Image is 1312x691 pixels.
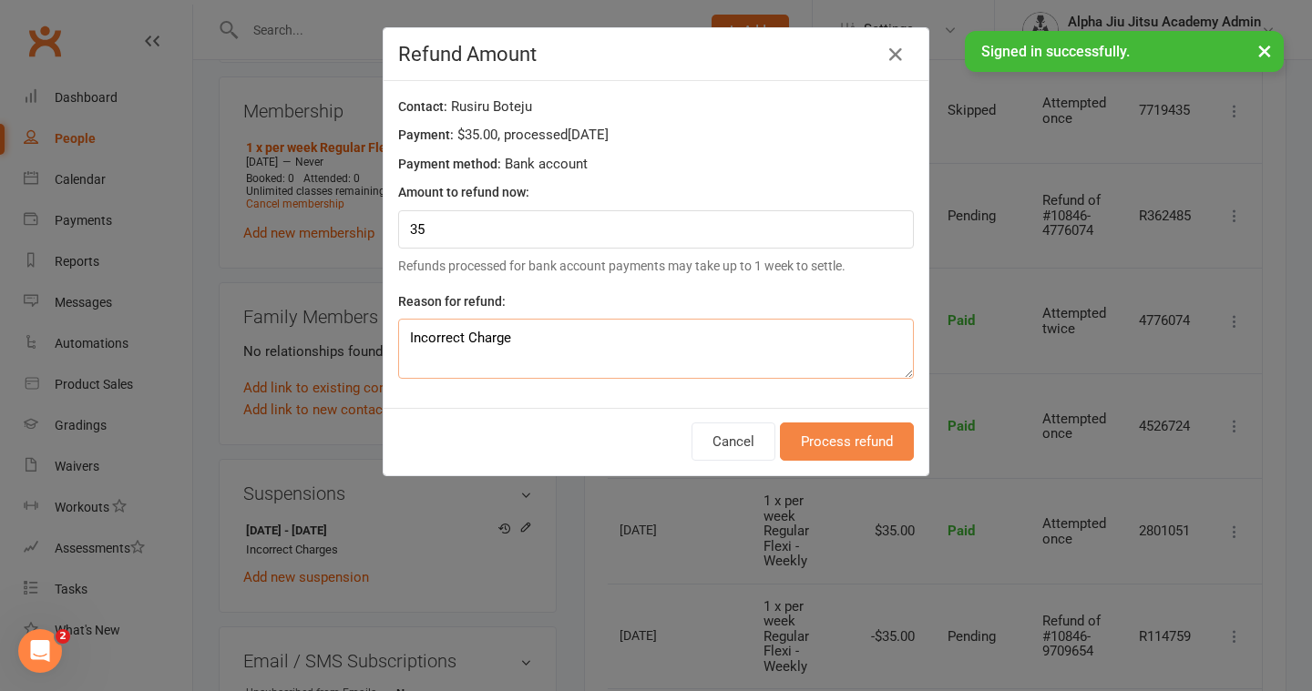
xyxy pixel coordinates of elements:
[981,43,1130,60] span: Signed in successfully.
[398,182,529,202] label: Amount to refund now:
[398,96,914,124] div: Rusiru Boteju
[398,124,914,152] div: $35.00 , processed [DATE]
[398,153,914,181] div: Bank account
[398,125,454,145] label: Payment:
[398,256,914,276] div: Refunds processed for bank account payments may take up to 1 week to settle.
[1248,31,1281,70] button: ×
[398,319,914,379] textarea: Incorrect Charge
[398,291,506,311] label: Reason for refund:
[18,629,62,673] iframe: Intercom live chat
[398,97,447,117] label: Contact:
[56,629,70,644] span: 2
[780,422,914,461] button: Process refund
[398,154,501,174] label: Payment method:
[692,422,775,461] button: Cancel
